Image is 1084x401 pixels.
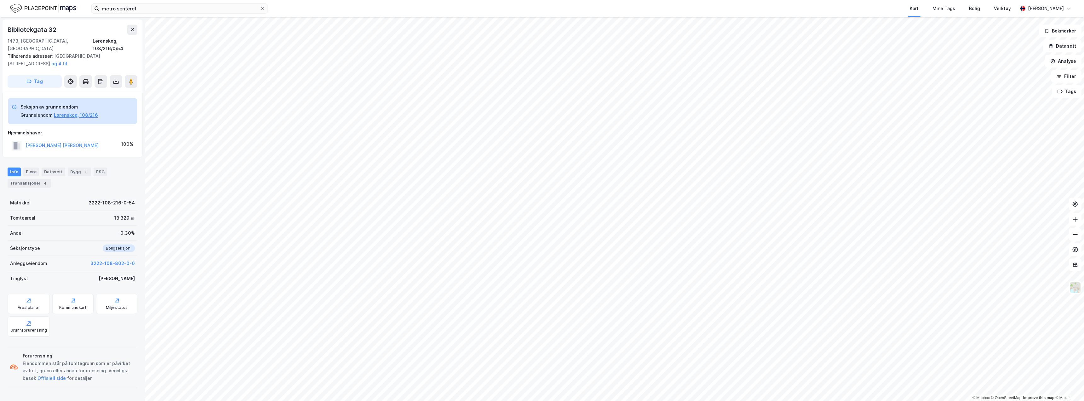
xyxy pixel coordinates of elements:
a: Mapbox [972,396,990,400]
a: OpenStreetMap [991,396,1022,400]
button: Filter [1051,70,1081,83]
a: Improve this map [1023,396,1054,400]
div: Kommunekart [59,305,87,310]
div: 1 [82,169,89,175]
div: Arealplaner [18,305,40,310]
div: Info [8,168,21,176]
div: Bygg [68,168,91,176]
input: Søk på adresse, matrikkel, gårdeiere, leietakere eller personer [99,4,260,13]
div: Seksjon av grunneiendom [20,103,98,111]
div: Anleggseiendom [10,260,47,267]
div: Datasett [42,168,65,176]
div: [PERSON_NAME] [99,275,135,282]
div: 4 [42,180,48,186]
button: Bokmerker [1039,25,1081,37]
div: 1473, [GEOGRAPHIC_DATA], [GEOGRAPHIC_DATA] [8,37,93,52]
div: Miljøstatus [106,305,128,310]
img: logo.f888ab2527a4732fd821a326f86c7f29.svg [10,3,76,14]
div: Verktøy [994,5,1011,12]
div: Hjemmelshaver [8,129,137,137]
button: Datasett [1043,40,1081,52]
div: Lørenskog, 108/216/0/54 [93,37,137,52]
button: 3222-108-802-0-0 [90,260,135,267]
div: 3222-108-216-0-54 [89,199,135,207]
div: Andel [10,229,23,237]
div: [GEOGRAPHIC_DATA][STREET_ADDRESS] [8,52,132,68]
button: Tags [1052,85,1081,98]
div: Matrikkel [10,199,31,207]
div: ESG [94,168,107,176]
iframe: Chat Widget [1052,371,1084,401]
div: Grunnforurensning [10,328,47,333]
button: Analyse [1045,55,1081,68]
div: Eiere [23,168,39,176]
div: Grunneiendom [20,111,53,119]
div: 13 329 ㎡ [114,214,135,222]
button: Lørenskog, 108/216 [54,111,98,119]
span: Tilhørende adresser: [8,53,54,59]
div: Tinglyst [10,275,28,282]
div: 100% [121,140,133,148]
div: Forurensning [23,352,135,360]
div: Bolig [969,5,980,12]
div: Kart [910,5,919,12]
div: Tomteareal [10,214,35,222]
div: Seksjonstype [10,245,40,252]
div: Transaksjoner [8,179,51,188]
button: Tag [8,75,62,88]
div: [PERSON_NAME] [1028,5,1064,12]
img: Z [1069,281,1081,293]
div: Kontrollprogram for chat [1052,371,1084,401]
div: Eiendommen står på tomtegrunn som er påvirket av luft, grunn eller annen forurensning. Vennligst ... [23,360,135,382]
div: 0.30% [120,229,135,237]
div: Mine Tags [932,5,955,12]
div: Bibliotekgata 32 [8,25,58,35]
